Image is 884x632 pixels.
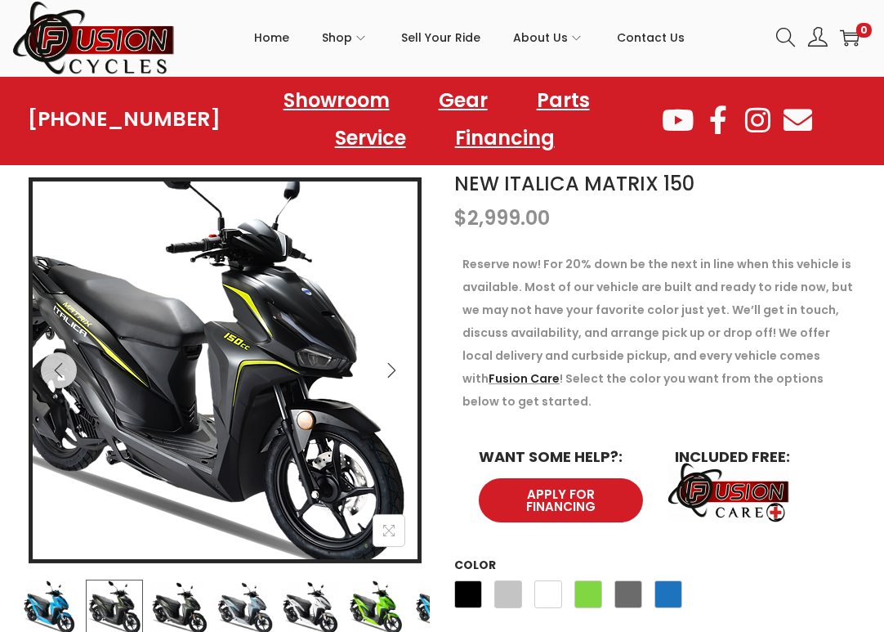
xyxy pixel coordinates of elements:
[255,17,290,58] span: Home
[28,108,221,131] a: [PHONE_NUMBER]
[176,1,764,74] nav: Primary navigation
[323,17,353,58] span: Shop
[498,488,623,513] span: APPLY FOR FINANCING
[514,1,585,74] a: About Us
[41,352,77,388] button: Previous
[489,370,560,387] a: Fusion Care
[221,82,660,157] nav: Menu
[454,204,550,231] bdi: 2,999.00
[618,17,685,58] span: Contact Us
[422,82,504,119] a: Gear
[267,82,406,119] a: Showroom
[402,1,481,74] a: Sell Your Ride
[319,119,422,157] a: Service
[840,28,859,47] a: 0
[479,450,643,464] h6: WANT SOME HELP?:
[454,204,467,231] span: $
[323,1,369,74] a: Shop
[454,557,496,573] label: Color
[255,1,290,74] a: Home
[439,119,571,157] a: Financing
[402,17,481,58] span: Sell Your Ride
[676,450,840,464] h6: INCLUDED FREE:
[462,253,855,413] p: Reserve now! For 20% down be the next in line when this vehicle is available. Most of our vehicle...
[514,17,569,58] span: About Us
[618,1,685,74] a: Contact Us
[520,82,606,119] a: Parts
[373,352,409,388] button: Next
[479,478,643,522] a: APPLY FOR FINANCING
